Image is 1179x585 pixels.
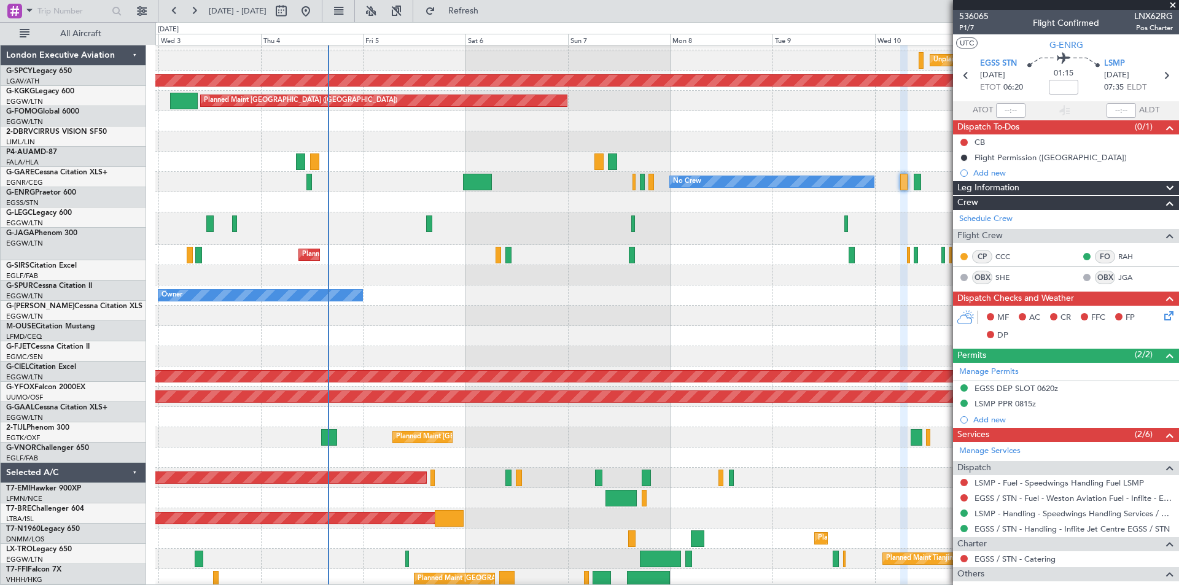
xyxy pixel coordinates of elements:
[975,493,1173,503] a: EGSS / STN - Fuel - Weston Aviation Fuel - Inflite - EGSS / STN
[1095,250,1115,263] div: FO
[772,34,875,45] div: Tue 9
[1054,68,1073,80] span: 01:15
[6,312,43,321] a: EGGW/LTN
[973,104,993,117] span: ATOT
[465,34,568,45] div: Sat 6
[6,546,33,553] span: LX-TRO
[997,312,1009,324] span: MF
[1091,312,1105,324] span: FFC
[158,25,179,35] div: [DATE]
[6,575,42,584] a: VHHH/HKG
[6,384,34,391] span: G-YFOX
[6,282,92,290] a: G-SPURCessna Citation II
[6,149,34,156] span: P4-AUA
[957,537,987,551] span: Charter
[6,494,42,503] a: LFMN/NCE
[975,137,985,147] div: CB
[6,444,89,452] a: G-VNORChallenger 650
[6,292,43,301] a: EGGW/LTN
[6,555,43,564] a: EGGW/LTN
[6,323,95,330] a: M-OUSECitation Mustang
[975,152,1127,163] div: Flight Permission ([GEOGRAPHIC_DATA])
[6,424,69,432] a: 2-TIJLPhenom 300
[6,189,35,196] span: G-ENRG
[1003,82,1023,94] span: 06:20
[204,91,397,110] div: Planned Maint [GEOGRAPHIC_DATA] ([GEOGRAPHIC_DATA])
[6,485,81,492] a: T7-EMIHawker 900XP
[973,168,1173,178] div: Add new
[6,138,35,147] a: LIML/LIN
[959,23,989,33] span: P1/7
[6,88,35,95] span: G-KGKG
[6,525,80,533] a: T7-N1960Legacy 650
[6,128,33,136] span: 2-DBRV
[975,398,1036,409] div: LSMP PPR 0815z
[6,413,43,422] a: EGGW/LTN
[6,303,74,310] span: G-[PERSON_NAME]
[6,384,85,391] a: G-YFOXFalcon 2000EX
[6,97,43,106] a: EGGW/LTN
[1033,17,1099,29] div: Flight Confirmed
[6,433,40,443] a: EGTK/OXF
[973,414,1173,425] div: Add new
[6,149,57,156] a: P4-AUAMD-87
[997,330,1008,342] span: DP
[419,1,493,21] button: Refresh
[957,196,978,210] span: Crew
[1118,251,1146,262] a: RAH
[1049,39,1083,52] span: G-ENRG
[1134,10,1173,23] span: LNX62RG
[6,230,77,237] a: G-JAGAPhenom 300
[6,77,39,86] a: LGAV/ATH
[956,37,978,48] button: UTC
[975,524,1170,534] a: EGSS / STN - Handling - Inflite Jet Centre EGSS / STN
[6,239,43,248] a: EGGW/LTN
[6,262,77,269] a: G-SIRSCitation Excel
[6,169,107,176] a: G-GARECessna Citation XLS+
[6,373,43,382] a: EGGW/LTN
[6,404,107,411] a: G-GAALCessna Citation XLS+
[6,128,107,136] a: 2-DBRVCIRRUS VISION SF50
[6,485,30,492] span: T7-EMI
[975,508,1173,519] a: LSMP - Handling - Speedwings Handling Services / LSMP
[6,424,26,432] span: 2-TIJL
[6,332,42,341] a: LFMD/CEQ
[673,172,701,191] div: No Crew
[980,82,1000,94] span: ETOT
[886,549,1029,568] div: Planned Maint Tianjin ([GEOGRAPHIC_DATA])
[1029,312,1040,324] span: AC
[6,323,36,330] span: M-OUSE
[957,120,1019,134] span: Dispatch To-Dos
[1104,58,1125,70] span: LSMP
[6,169,34,176] span: G-GARE
[6,117,43,126] a: EGGW/LTN
[6,230,34,237] span: G-JAGA
[957,428,989,442] span: Services
[959,366,1019,378] a: Manage Permits
[957,567,984,581] span: Others
[6,535,44,544] a: DNMM/LOS
[6,343,90,351] a: G-FJETCessna Citation II
[6,178,43,187] a: EGNR/CEG
[363,34,465,45] div: Fri 5
[6,88,74,95] a: G-KGKGLegacy 600
[975,383,1058,393] div: EGSS DEP SLOT 0620z
[161,286,182,304] div: Owner
[1104,69,1129,82] span: [DATE]
[302,246,496,264] div: Planned Maint [GEOGRAPHIC_DATA] ([GEOGRAPHIC_DATA])
[995,272,1023,283] a: SHE
[670,34,772,45] div: Mon 8
[975,478,1144,488] a: LSMP - Fuel - Speedwings Handling Fuel LSMP
[1139,104,1159,117] span: ALDT
[1135,428,1153,441] span: (2/6)
[933,51,1132,69] div: Unplanned Maint [GEOGRAPHIC_DATA] ([PERSON_NAME] Intl)
[6,505,31,513] span: T7-BRE
[6,566,61,573] a: T7-FFIFalcon 7X
[37,2,108,20] input: Trip Number
[209,6,267,17] span: [DATE] - [DATE]
[980,69,1005,82] span: [DATE]
[6,209,33,217] span: G-LEGC
[6,189,76,196] a: G-ENRGPraetor 600
[6,303,142,310] a: G-[PERSON_NAME]Cessna Citation XLS
[6,505,84,513] a: T7-BREChallenger 604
